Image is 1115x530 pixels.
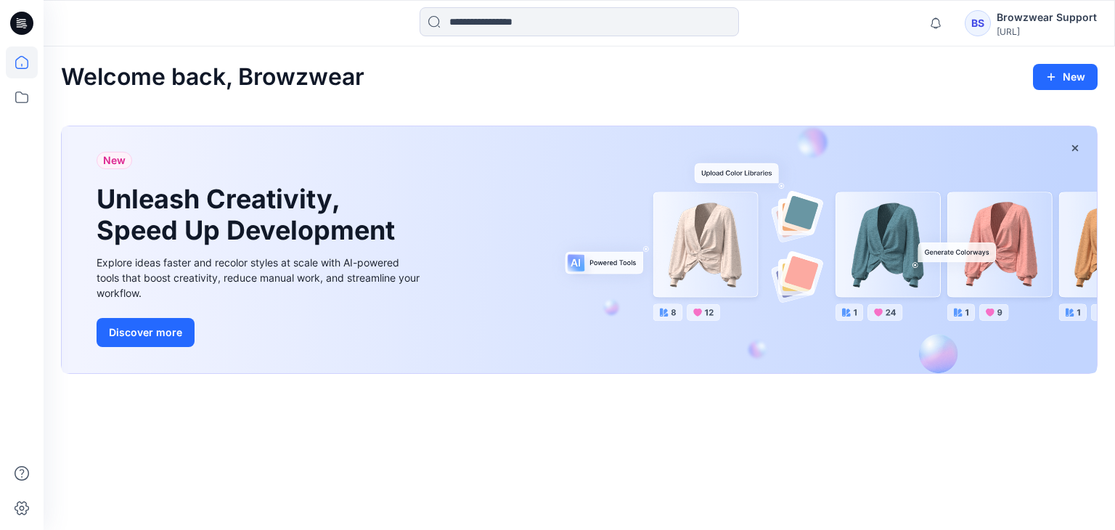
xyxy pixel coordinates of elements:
h2: Welcome back, Browzwear [61,64,364,91]
button: New [1033,64,1098,90]
h1: Unleash Creativity, Speed Up Development [97,184,401,246]
div: Explore ideas faster and recolor styles at scale with AI-powered tools that boost creativity, red... [97,255,423,301]
div: [URL] [997,26,1097,37]
button: Discover more [97,318,195,347]
div: Browzwear Support [997,9,1097,26]
div: BS [965,10,991,36]
span: New [103,152,126,169]
a: Discover more [97,318,423,347]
